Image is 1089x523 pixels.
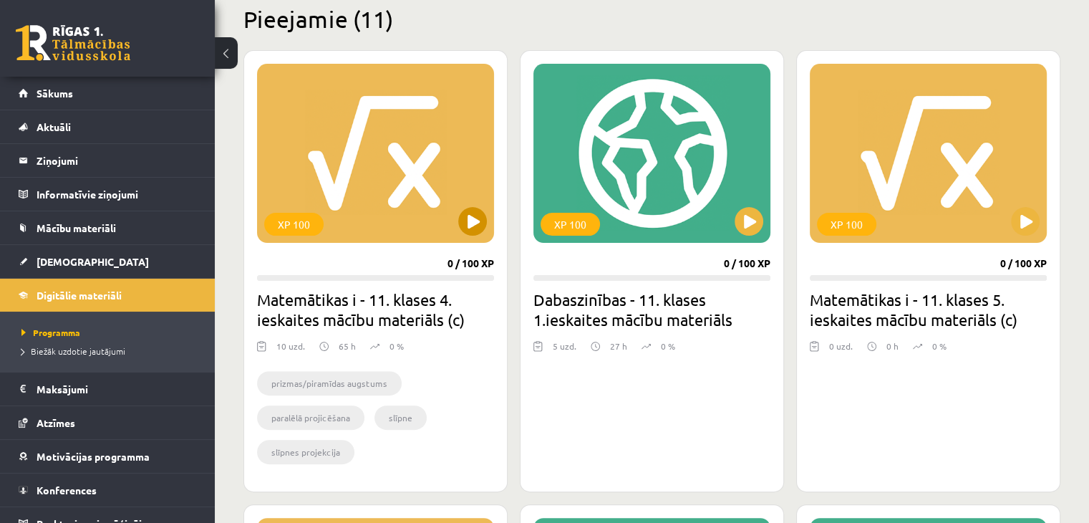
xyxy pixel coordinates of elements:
li: slīpne [374,406,427,430]
p: 0 h [886,340,899,352]
li: prizmas/piramīdas augstums [257,371,402,395]
div: 10 uzd. [276,340,305,361]
a: Aktuāli [19,110,197,143]
li: paralēlā projicēšana [257,406,364,430]
p: 0 % [389,340,404,352]
p: 0 % [932,340,947,352]
a: Informatīvie ziņojumi [19,178,197,211]
a: Maksājumi [19,373,197,406]
span: Biežāk uzdotie jautājumi [21,345,125,357]
h2: Matemātikas i - 11. klases 5. ieskaites mācību materiāls (c) [810,289,1047,330]
span: Sākums [37,87,73,100]
div: XP 100 [541,213,600,236]
div: XP 100 [264,213,324,236]
div: 0 uzd. [829,340,853,361]
span: Aktuāli [37,120,71,133]
div: XP 100 [817,213,876,236]
span: Programma [21,327,80,338]
span: Konferences [37,484,97,496]
legend: Ziņojumi [37,144,197,177]
a: Motivācijas programma [19,440,197,473]
a: Mācību materiāli [19,211,197,244]
a: Digitālie materiāli [19,279,197,312]
div: 5 uzd. [553,340,576,361]
legend: Maksājumi [37,373,197,406]
a: Konferences [19,474,197,507]
a: Biežāk uzdotie jautājumi [21,345,200,358]
h2: Pieejamie (11) [243,5,1060,33]
a: Sākums [19,77,197,110]
span: Mācību materiāli [37,221,116,234]
h2: Matemātikas i - 11. klases 4. ieskaites mācību materiāls (c) [257,289,494,330]
a: Rīgas 1. Tālmācības vidusskola [16,25,130,61]
span: [DEMOGRAPHIC_DATA] [37,255,149,268]
h2: Dabaszinības - 11. klases 1.ieskaites mācību materiāls [533,289,770,330]
a: [DEMOGRAPHIC_DATA] [19,245,197,278]
p: 27 h [610,340,627,352]
span: Digitālie materiāli [37,289,122,302]
span: Atzīmes [37,416,75,429]
li: slīpnes projekcija [257,440,354,464]
a: Atzīmes [19,406,197,439]
span: Motivācijas programma [37,450,150,463]
p: 0 % [661,340,675,352]
p: 65 h [339,340,356,352]
a: Ziņojumi [19,144,197,177]
a: Programma [21,326,200,339]
legend: Informatīvie ziņojumi [37,178,197,211]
